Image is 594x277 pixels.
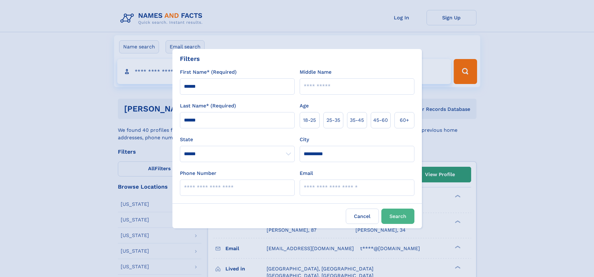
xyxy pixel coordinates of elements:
[373,116,388,124] span: 45‑60
[346,209,379,224] label: Cancel
[381,209,414,224] button: Search
[350,116,364,124] span: 35‑45
[300,170,313,177] label: Email
[326,116,340,124] span: 25‑35
[180,68,237,76] label: First Name* (Required)
[300,68,331,76] label: Middle Name
[303,116,316,124] span: 18‑25
[180,54,200,63] div: Filters
[400,116,409,124] span: 60+
[180,170,216,177] label: Phone Number
[180,136,295,143] label: State
[180,102,236,110] label: Last Name* (Required)
[300,102,309,110] label: Age
[300,136,309,143] label: City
